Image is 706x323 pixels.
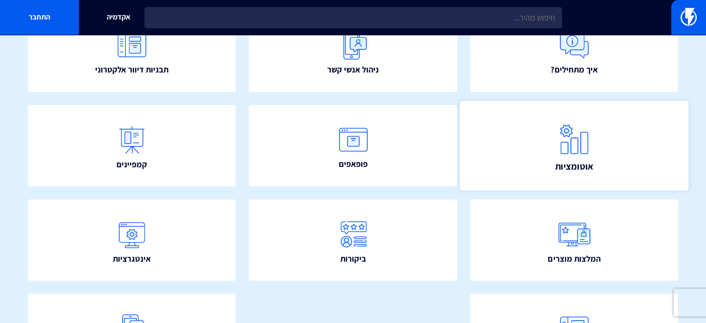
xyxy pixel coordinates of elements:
[95,64,168,76] span: תבניות דיוור אלקטרוני
[249,199,457,281] a: ביקורות
[460,101,688,191] a: אוטומציות
[249,11,457,92] a: ניהול אנשי קשר
[117,158,147,171] span: קמפיינים
[28,199,236,281] a: אינטגרציות
[339,158,368,170] span: פופאפים
[113,253,151,265] span: אינטגרציות
[249,105,457,186] a: פופאפים
[28,105,236,186] a: קמפיינים
[555,159,594,172] span: אוטומציות
[144,7,562,28] input: חיפוש מהיר...
[548,253,600,265] span: המלצות מוצרים
[470,11,678,92] a: איך מתחילים?
[340,253,366,265] span: ביקורות
[327,64,379,76] span: ניהול אנשי קשר
[551,64,597,76] span: איך מתחילים?
[470,199,678,281] a: המלצות מוצרים
[28,11,236,92] a: תבניות דיוור אלקטרוני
